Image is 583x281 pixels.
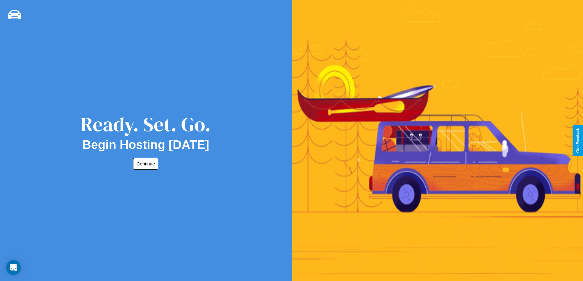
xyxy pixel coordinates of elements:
div: Open Intercom Messenger [6,260,21,275]
div: Give Feedback [576,128,580,153]
h2: Begin Hosting [DATE] [82,138,209,152]
button: Continue [133,158,158,170]
div: Ready. Set. Go. [80,111,211,138]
